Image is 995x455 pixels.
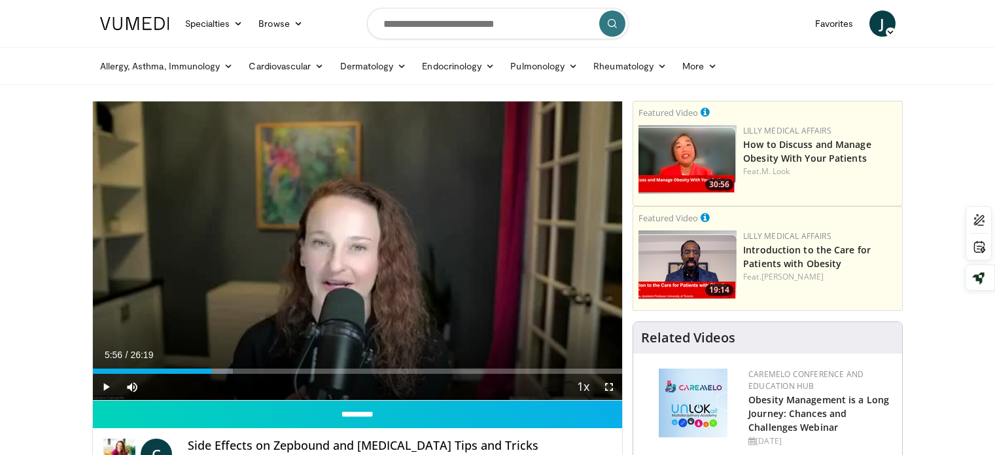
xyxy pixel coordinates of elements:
a: Cardiovascular [241,53,332,79]
a: Lilly Medical Affairs [743,230,831,242]
a: J [869,10,896,37]
div: Feat. [743,271,897,283]
a: M. Look [761,166,790,177]
span: 5:56 [105,350,122,360]
small: Featured Video [638,107,698,118]
a: Browse [251,10,311,37]
h4: Related Videos [641,330,735,346]
button: Fullscreen [596,374,622,400]
small: Featured Video [638,212,698,224]
a: CaReMeLO Conference and Education Hub [748,369,864,391]
button: Mute [119,374,145,400]
h4: Side Effects on Zepbound and [MEDICAL_DATA] Tips and Tricks [188,439,612,453]
a: Lilly Medical Affairs [743,125,831,136]
a: Endocrinology [414,53,502,79]
a: [PERSON_NAME] [761,271,824,282]
a: Pulmonology [502,53,585,79]
a: Specialties [177,10,251,37]
a: Allergy, Asthma, Immunology [92,53,241,79]
button: Playback Rate [570,374,596,400]
img: 45df64a9-a6de-482c-8a90-ada250f7980c.png.150x105_q85_autocrop_double_scale_upscale_version-0.2.jpg [659,369,727,437]
a: Dermatology [332,53,415,79]
a: 30:56 [638,125,737,194]
a: More [674,53,725,79]
img: acc2e291-ced4-4dd5-b17b-d06994da28f3.png.150x105_q85_crop-smart_upscale.png [638,230,737,299]
span: / [126,350,128,360]
span: 30:56 [705,179,733,191]
a: Favorites [807,10,862,37]
a: 19:14 [638,230,737,299]
span: 26:19 [130,350,153,360]
img: c98a6a29-1ea0-4bd5-8cf5-4d1e188984a7.png.150x105_q85_crop-smart_upscale.png [638,125,737,194]
div: [DATE] [748,435,892,447]
div: Feat. [743,166,897,177]
a: Rheumatology [585,53,674,79]
img: VuMedi Logo [100,17,169,30]
video-js: Video Player [93,101,623,401]
button: Play [93,374,119,400]
span: 19:14 [705,284,733,296]
a: How to Discuss and Manage Obesity With Your Patients [743,138,871,164]
div: Progress Bar [93,369,623,374]
input: Search topics, interventions [367,8,629,39]
a: Introduction to the Care for Patients with Obesity [743,244,871,270]
a: Obesity Management is a Long Journey: Chances and Challenges Webinar [748,393,889,433]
